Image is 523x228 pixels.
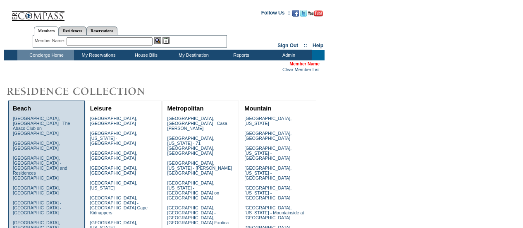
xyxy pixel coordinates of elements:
a: [GEOGRAPHIC_DATA] - [GEOGRAPHIC_DATA] - [GEOGRAPHIC_DATA] [13,200,61,215]
a: Sign Out [277,43,298,48]
a: Leisure [90,105,112,112]
img: View [154,37,161,44]
img: Destinations by Exclusive Resorts [4,83,165,100]
a: Residences [59,26,86,35]
a: [GEOGRAPHIC_DATA], [US_STATE] - Mountainside at [GEOGRAPHIC_DATA] [244,205,304,220]
a: [GEOGRAPHIC_DATA], [GEOGRAPHIC_DATA] - [GEOGRAPHIC_DATA] and Residences [GEOGRAPHIC_DATA] [13,156,67,180]
img: Compass Home [11,4,65,21]
div: Member Name: [35,37,67,44]
img: Follow us on Twitter [300,10,307,17]
span: Member Name [289,61,320,66]
td: My Reservations [74,50,122,60]
a: Members [34,26,59,36]
a: [GEOGRAPHIC_DATA], [US_STATE] - [PERSON_NAME][GEOGRAPHIC_DATA] [167,161,232,175]
a: [GEOGRAPHIC_DATA], [US_STATE] - [GEOGRAPHIC_DATA] on [GEOGRAPHIC_DATA] [167,180,219,200]
a: [GEOGRAPHIC_DATA], [GEOGRAPHIC_DATA] [13,185,60,195]
a: [GEOGRAPHIC_DATA], [GEOGRAPHIC_DATA] - [GEOGRAPHIC_DATA] Cape Kidnappers [90,195,148,215]
a: Reservations [86,26,117,35]
a: [GEOGRAPHIC_DATA], [US_STATE] [244,116,291,126]
td: House Bills [122,50,169,60]
td: Follow Us :: [261,9,291,19]
img: Become our fan on Facebook [292,10,299,17]
a: [GEOGRAPHIC_DATA], [GEOGRAPHIC_DATA] - The Abaco Club on [GEOGRAPHIC_DATA] [13,116,70,136]
a: [GEOGRAPHIC_DATA], [GEOGRAPHIC_DATA] [90,166,137,175]
td: My Destination [169,50,217,60]
td: Reports [217,50,264,60]
a: Subscribe to our YouTube Channel [308,12,323,17]
a: Metropolitan [167,105,203,112]
a: Help [313,43,323,48]
a: Clear [282,67,293,72]
a: [GEOGRAPHIC_DATA], [GEOGRAPHIC_DATA] [244,131,291,141]
img: i.gif [4,12,11,13]
img: Reservations [162,37,170,44]
a: Become our fan on Facebook [292,12,299,17]
a: Member List [294,67,320,72]
img: Subscribe to our YouTube Channel [308,10,323,17]
a: Follow us on Twitter [300,12,307,17]
a: [GEOGRAPHIC_DATA], [GEOGRAPHIC_DATA] [13,141,60,151]
td: Concierge Home [17,50,74,60]
a: [GEOGRAPHIC_DATA], [US_STATE] - 71 [GEOGRAPHIC_DATA], [GEOGRAPHIC_DATA] [167,136,214,156]
a: [GEOGRAPHIC_DATA], [GEOGRAPHIC_DATA] [90,151,137,161]
a: [GEOGRAPHIC_DATA], [GEOGRAPHIC_DATA] - [GEOGRAPHIC_DATA], [GEOGRAPHIC_DATA] Exotica [167,205,229,225]
a: [GEOGRAPHIC_DATA], [GEOGRAPHIC_DATA] - Casa [PERSON_NAME] [167,116,227,131]
td: Admin [264,50,312,60]
a: [GEOGRAPHIC_DATA], [GEOGRAPHIC_DATA] [90,116,137,126]
a: [GEOGRAPHIC_DATA], [US_STATE] - [GEOGRAPHIC_DATA] [244,166,291,180]
a: [GEOGRAPHIC_DATA], [US_STATE] - [GEOGRAPHIC_DATA] [90,131,137,146]
span: :: [304,43,307,48]
a: Mountain [244,105,271,112]
a: [GEOGRAPHIC_DATA], [US_STATE] - [GEOGRAPHIC_DATA] [244,146,291,161]
a: Beach [13,105,31,112]
a: [GEOGRAPHIC_DATA], [US_STATE] - [GEOGRAPHIC_DATA] [244,185,291,200]
a: [GEOGRAPHIC_DATA], [US_STATE] [90,180,137,190]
